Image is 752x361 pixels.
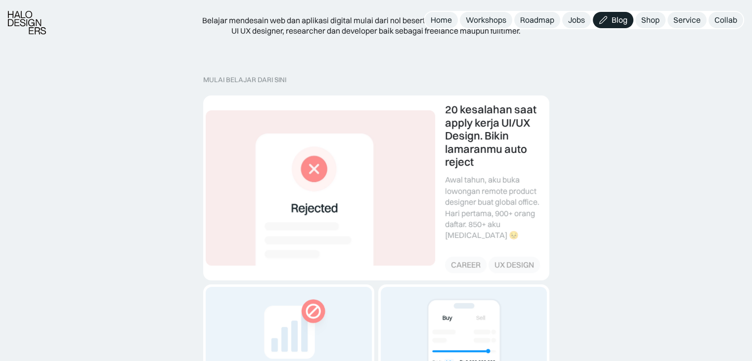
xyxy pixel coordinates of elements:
div: Home [431,15,452,25]
div: Roadmap [520,15,554,25]
a: Service [667,12,707,28]
div: Collab [714,15,737,25]
a: Home [425,12,458,28]
div: Shop [641,15,660,25]
div: MULAI BELAJAR DARI SINI [203,76,549,84]
a: Blog [593,12,633,28]
a: Workshops [460,12,512,28]
a: Jobs [562,12,591,28]
div: Workshops [466,15,506,25]
div: Blog [612,15,627,25]
a: Roadmap [514,12,560,28]
div: Service [673,15,701,25]
div: Belajar mendesain web dan aplikasi digital mulai dari nol beserta tips mengembangkan diri sebagai... [198,15,554,36]
div: Jobs [568,15,585,25]
a: Collab [708,12,743,28]
a: Shop [635,12,665,28]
